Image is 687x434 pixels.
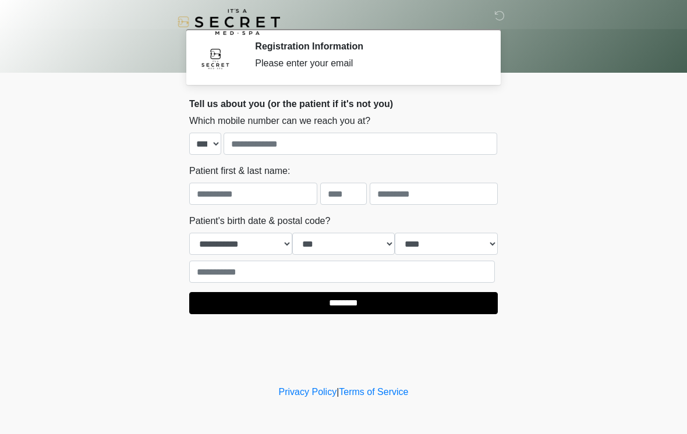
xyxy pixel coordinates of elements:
a: Terms of Service [339,387,408,397]
div: Please enter your email [255,56,480,70]
label: Which mobile number can we reach you at? [189,114,370,128]
h2: Registration Information [255,41,480,52]
h2: Tell us about you (or the patient if it's not you) [189,98,498,109]
img: Agent Avatar [198,41,233,76]
a: | [337,387,339,397]
label: Patient's birth date & postal code? [189,214,330,228]
label: Patient first & last name: [189,164,290,178]
a: Privacy Policy [279,387,337,397]
img: It's A Secret Med Spa Logo [178,9,280,35]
